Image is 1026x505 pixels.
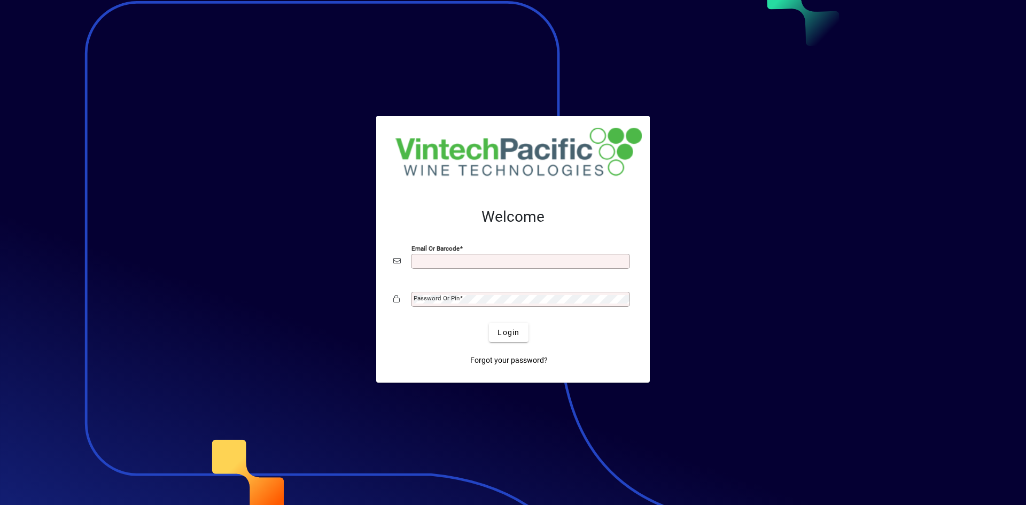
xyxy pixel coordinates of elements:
button: Login [489,323,528,342]
h2: Welcome [393,208,633,226]
mat-label: Email or Barcode [411,245,460,252]
span: Forgot your password? [470,355,548,366]
mat-label: Password or Pin [414,294,460,302]
a: Forgot your password? [466,351,552,370]
span: Login [498,327,519,338]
